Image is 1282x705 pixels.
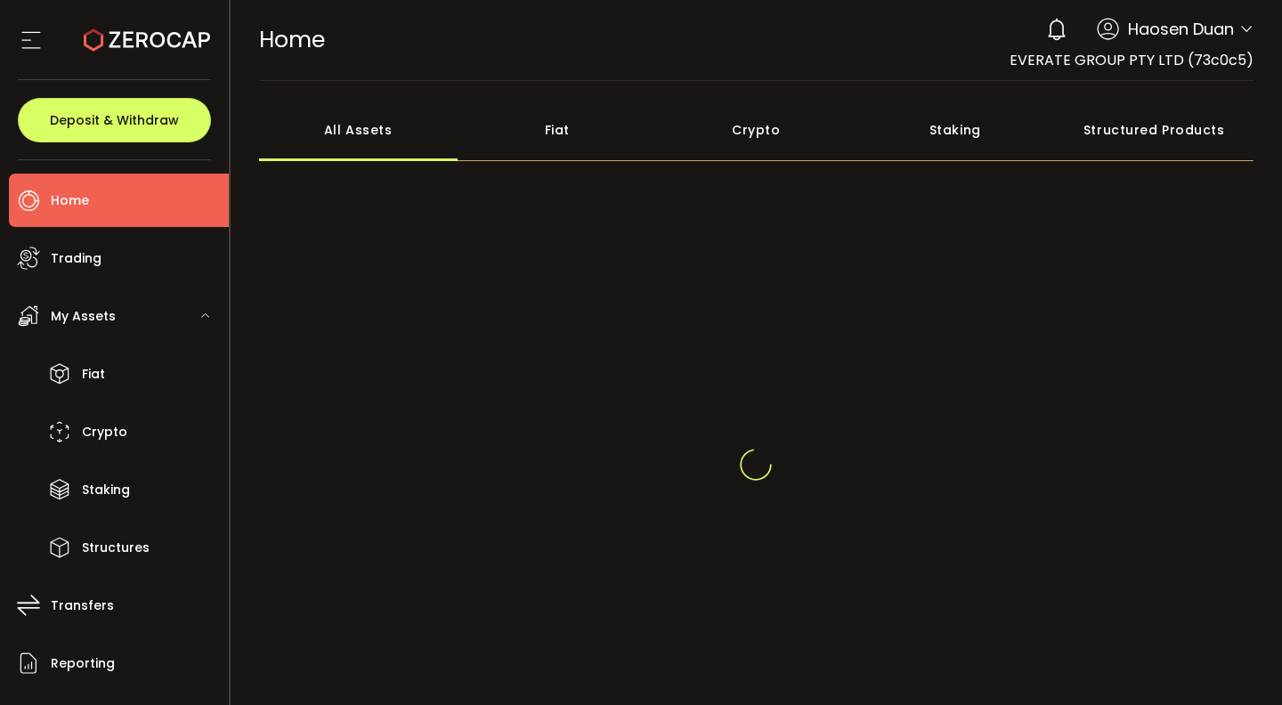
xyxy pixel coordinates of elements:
div: Staking [856,99,1055,161]
span: Haosen Duan [1128,17,1234,41]
div: Fiat [458,99,657,161]
button: Deposit & Withdraw [18,98,211,142]
span: Trading [51,246,101,271]
span: Deposit & Withdraw [50,114,179,126]
span: Home [259,24,325,55]
div: Crypto [657,99,856,161]
span: My Assets [51,304,116,329]
div: All Assets [259,99,458,161]
div: Structured Products [1055,99,1254,161]
span: Crypto [82,419,127,445]
span: Structures [82,535,150,561]
span: Transfers [51,593,114,619]
span: Home [51,188,89,214]
span: Fiat [82,361,105,387]
span: Staking [82,477,130,503]
span: EVERATE GROUP PTY LTD (73c0c5) [1010,50,1254,70]
span: Reporting [51,651,115,677]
